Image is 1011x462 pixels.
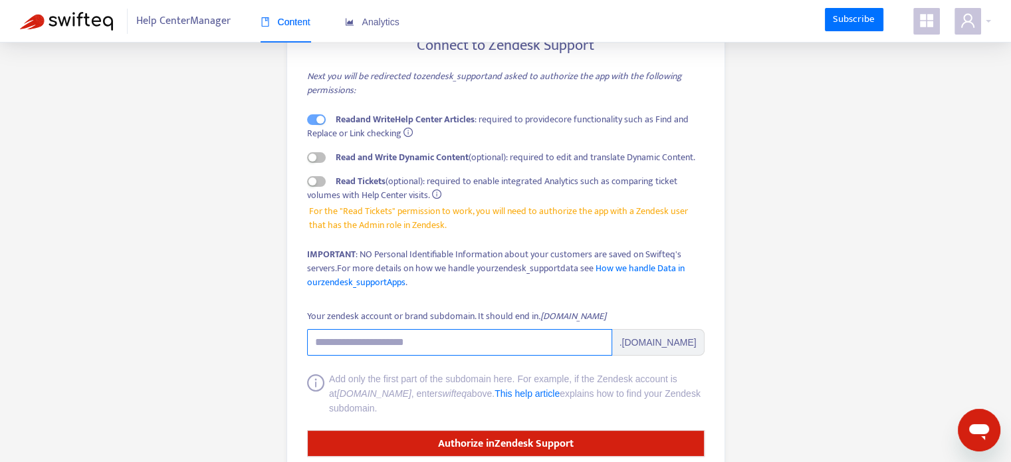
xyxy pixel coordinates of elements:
span: user [960,13,976,29]
span: (optional): required to edit and translate Dynamic Content. [336,150,695,165]
iframe: Button to launch messaging window [958,409,1000,451]
div: Add only the first part of the subdomain here. For example, if the Zendesk account is at , enter ... [329,372,705,415]
strong: Read and Write Help Center Articles [336,112,475,127]
div: Your zendesk account or brand subdomain. It should end in [307,309,606,324]
button: Authorize inZendesk Support [307,430,705,457]
h4: Connect to Zendesk Support [307,37,705,55]
span: info-circle [432,189,441,199]
span: For more details on how we handle your zendesk_support data see . [307,261,685,290]
span: Analytics [345,17,399,27]
span: : required to provide core functionality such as Find and Replace or Link checking [307,112,689,141]
span: area-chart [345,17,354,27]
i: swifteq [437,388,467,399]
strong: Authorize in Zendesk Support [438,435,574,453]
span: (optional): required to enable integrated Analytics such as comparing ticket volumes with Help Ce... [307,173,677,203]
span: info-circle [307,374,324,415]
i: .[DOMAIN_NAME] [538,308,606,324]
strong: Read Tickets [336,173,386,189]
div: : NO Personal Identifiable Information about your customers are saved on Swifteq's servers. [307,247,705,289]
a: This help article [495,388,560,399]
a: How we handle Data in ourzendesk_supportApps [307,261,685,290]
strong: Read and Write Dynamic Content [336,150,469,165]
i: [DOMAIN_NAME] [337,388,411,399]
span: For the "Read Tickets" permission to work, you will need to authorize the app with a Zendesk user... [309,204,702,232]
span: info-circle [403,128,413,137]
a: Subscribe [825,8,883,32]
span: .[DOMAIN_NAME] [612,329,705,356]
span: book [261,17,270,27]
i: Next you will be redirected to zendesk_support and asked to authorize the app with the following ... [307,68,682,98]
span: Content [261,17,310,27]
span: Help Center Manager [136,9,231,34]
strong: IMPORTANT [307,247,356,262]
span: appstore [919,13,935,29]
img: Swifteq [20,12,113,31]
